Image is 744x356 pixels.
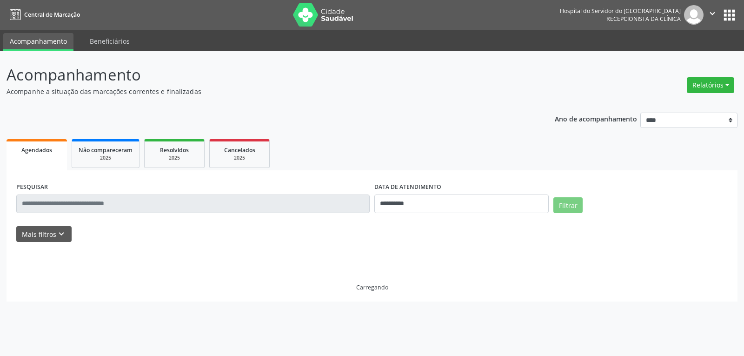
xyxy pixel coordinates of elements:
[7,63,518,87] p: Acompanhamento
[704,5,721,25] button: 
[7,87,518,96] p: Acompanhe a situação das marcações correntes e finalizadas
[79,154,133,161] div: 2025
[79,146,133,154] span: Não compareceram
[374,180,441,195] label: DATA DE ATENDIMENTO
[721,7,737,23] button: apps
[606,15,681,23] span: Recepcionista da clínica
[83,33,136,49] a: Beneficiários
[56,229,66,239] i: keyboard_arrow_down
[216,154,263,161] div: 2025
[555,113,637,124] p: Ano de acompanhamento
[7,7,80,22] a: Central de Marcação
[24,11,80,19] span: Central de Marcação
[560,7,681,15] div: Hospital do Servidor do [GEOGRAPHIC_DATA]
[21,146,52,154] span: Agendados
[3,33,73,51] a: Acompanhamento
[160,146,189,154] span: Resolvidos
[224,146,255,154] span: Cancelados
[707,8,717,19] i: 
[687,77,734,93] button: Relatórios
[553,197,583,213] button: Filtrar
[356,283,388,291] div: Carregando
[16,226,72,242] button: Mais filtroskeyboard_arrow_down
[16,180,48,195] label: PESQUISAR
[151,154,198,161] div: 2025
[684,5,704,25] img: img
